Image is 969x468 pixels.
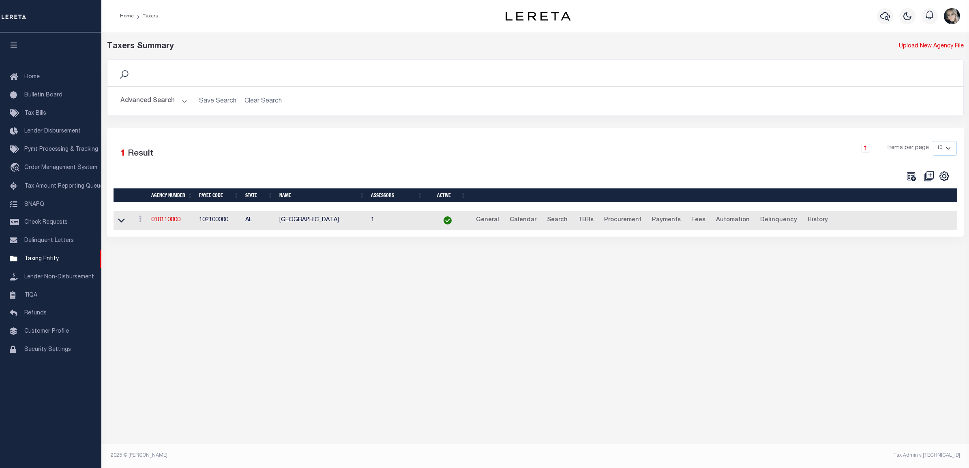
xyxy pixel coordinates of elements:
span: 1 [120,150,125,158]
span: Check Requests [24,220,68,225]
a: Payments [648,214,684,227]
span: Pymt Processing & Tracking [24,147,98,152]
a: 010110000 [151,217,180,223]
a: Search [543,214,571,227]
span: Customer Profile [24,329,69,334]
button: Advanced Search [120,93,188,109]
th: Payee Code: activate to sort column ascending [196,188,242,203]
span: SNAPQ [24,201,44,207]
span: Items per page [888,144,929,153]
td: [GEOGRAPHIC_DATA] [276,211,368,231]
li: Taxers [134,13,158,20]
a: General [472,214,503,227]
a: TBRs [575,214,597,227]
span: Bulletin Board [24,92,62,98]
img: check-icon-green.svg [444,216,452,224]
a: Calendar [506,214,540,227]
td: 102100000 [196,211,242,231]
span: Order Management System [24,165,97,171]
a: Home [120,14,134,19]
a: Upload New Agency File [899,42,964,51]
img: logo-dark.svg [506,12,570,21]
a: 1 [861,144,870,153]
span: Lender Disbursement [24,128,81,134]
a: History [804,214,832,227]
div: 2025 © [PERSON_NAME]. [105,452,536,459]
i: travel_explore [10,163,23,173]
label: Result [128,147,153,160]
td: 1 [368,211,426,231]
span: Tax Bills [24,111,46,116]
span: Lender Non-Disbursement [24,274,94,280]
th: Name: activate to sort column ascending [276,188,368,203]
th: Assessors: activate to sort column ascending [368,188,426,203]
div: Taxers Summary [107,41,746,53]
th: Active: activate to sort column ascending [426,188,469,203]
a: Procurement [600,214,645,227]
a: Delinquency [757,214,801,227]
th: State: activate to sort column ascending [242,188,276,203]
div: Tax Admin v.[TECHNICAL_ID] [541,452,960,459]
td: AL [242,211,276,231]
a: Fees [688,214,709,227]
span: Refunds [24,310,47,316]
span: Taxing Entity [24,256,59,262]
span: TIQA [24,292,37,298]
a: Automation [712,214,753,227]
span: Delinquent Letters [24,238,74,244]
th: Agency Number: activate to sort column ascending [148,188,196,203]
span: Security Settings [24,347,71,353]
span: Tax Amount Reporting Queue [24,184,103,189]
span: Home [24,74,40,80]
